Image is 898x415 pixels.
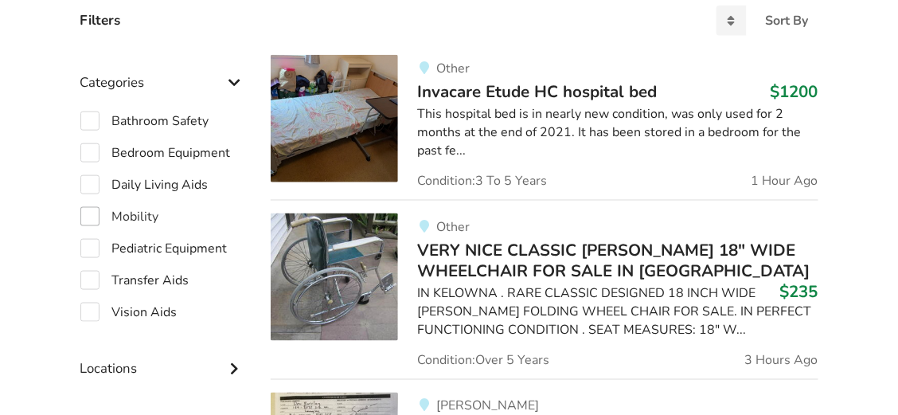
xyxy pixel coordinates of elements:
[271,55,818,200] a: bedroom equipment-invacare etude hc hospital bedOtherInvacare Etude HC hospital bed$1200This hosp...
[745,354,818,366] span: 3 Hours Ago
[80,207,159,226] label: Mobility
[271,55,398,182] img: bedroom equipment-invacare etude hc hospital bed
[436,218,470,236] span: Other
[436,60,470,77] span: Other
[271,200,818,379] a: mobility-very nice classic colson 18" wide wheelchair for sale in kelownaOtherVERY NICE CLASSIC [...
[417,174,547,187] span: Condition: 3 To 5 Years
[417,105,818,160] div: This hospital bed is in nearly new condition, was only used for 2 months at the end of 2021. It h...
[417,284,818,339] div: IN KELOWNA . RARE CLASSIC DESIGNED 18 INCH WIDE [PERSON_NAME] FOLDING WHEEL CHAIR FOR SALE. IN PE...
[80,303,178,322] label: Vision Aids
[271,213,398,341] img: mobility-very nice classic colson 18" wide wheelchair for sale in kelowna
[80,239,228,258] label: Pediatric Equipment
[417,354,549,366] span: Condition: Over 5 Years
[80,112,209,131] label: Bathroom Safety
[80,143,231,162] label: Bedroom Equipment
[436,397,539,415] span: [PERSON_NAME]
[80,11,121,29] h4: Filters
[417,239,810,282] span: VERY NICE CLASSIC [PERSON_NAME] 18" WIDE WHEELCHAIR FOR SALE IN [GEOGRAPHIC_DATA]
[766,14,809,27] div: Sort By
[752,174,818,187] span: 1 Hour Ago
[780,281,818,302] h3: $235
[80,271,189,290] label: Transfer Aids
[80,42,246,99] div: Categories
[80,175,209,194] label: Daily Living Aids
[80,328,246,385] div: Locations
[771,81,818,102] h3: $1200
[417,80,657,103] span: Invacare Etude HC hospital bed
